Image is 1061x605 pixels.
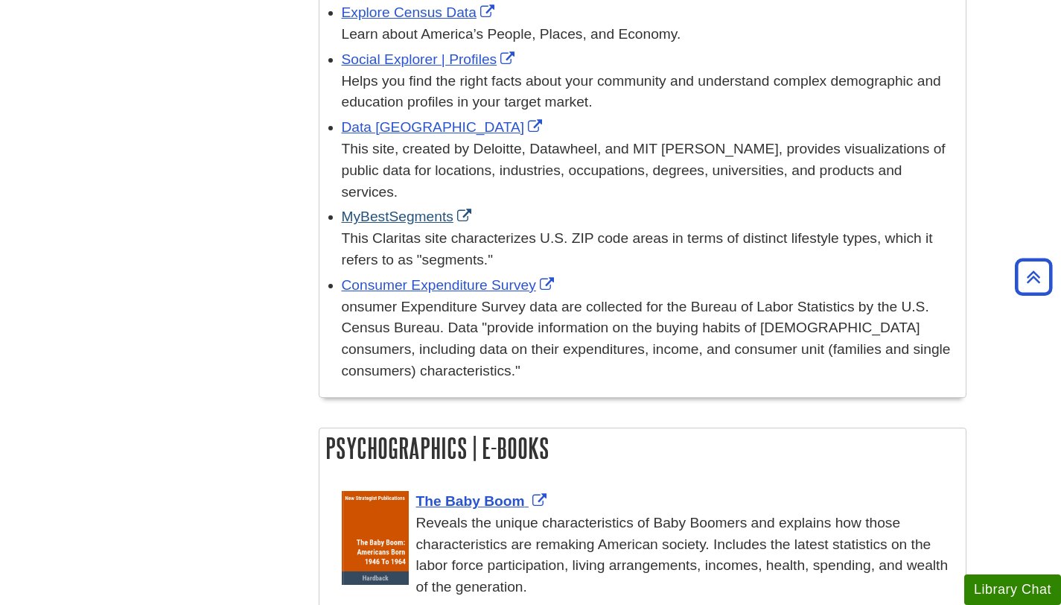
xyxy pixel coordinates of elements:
a: Link opens in new window [416,493,550,509]
a: Link opens in new window [342,4,498,20]
span: The Baby Boom [416,493,525,509]
div: Helps you find the right facts about your community and understand complex demographic and educat... [342,71,958,114]
a: Back to Top [1010,267,1057,287]
a: Link opens in new window [342,51,519,67]
button: Library Chat [964,574,1061,605]
a: Link opens in new window [342,209,475,224]
h2: Psychographics | E-Books [319,428,966,468]
img: Cover Art [342,491,409,585]
div: This Claritas site characterizes U.S. ZIP code areas in terms of distinct lifestyle types, which ... [342,228,958,271]
a: Link opens in new window [342,277,558,293]
div: Learn about America’s People, Places, and Economy. [342,24,958,45]
div: Reveals the unique characteristics of Baby Boomers and explains how those characteristics are rem... [342,513,958,598]
div: This site, created by Deloitte, Datawheel, and MIT [PERSON_NAME], provides visualizations of publ... [342,139,958,203]
a: Link opens in new window [342,119,547,135]
div: onsumer Expenditure Survey data are collected for the Bureau of Labor Statistics by the U.S. Cens... [342,297,958,382]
